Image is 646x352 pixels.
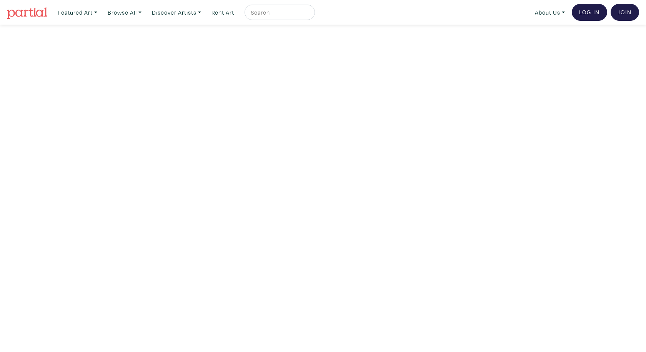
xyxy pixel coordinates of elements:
a: Discover Artists [148,5,205,20]
a: Browse All [104,5,145,20]
a: Rent Art [208,5,238,20]
a: About Us [531,5,568,20]
a: Featured Art [54,5,101,20]
a: Log In [572,4,607,21]
input: Search [250,8,308,17]
a: Join [611,4,639,21]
